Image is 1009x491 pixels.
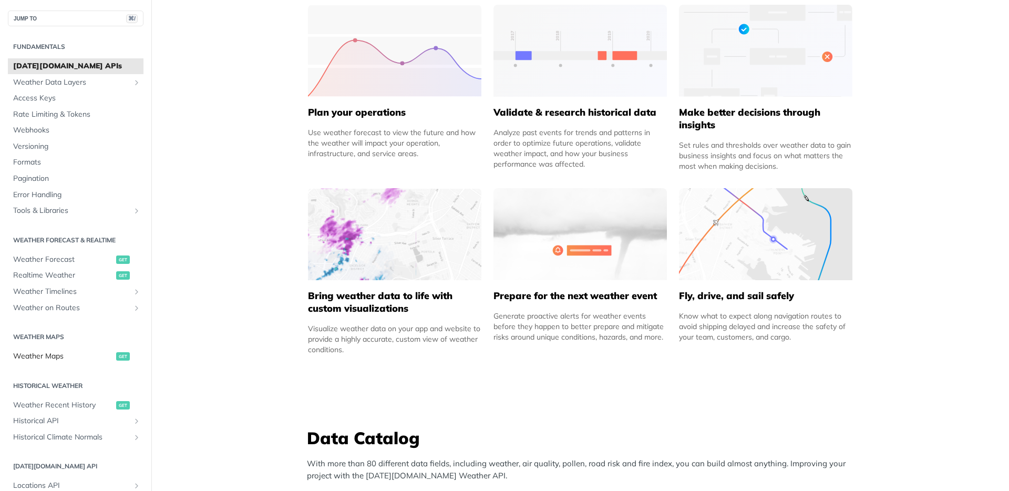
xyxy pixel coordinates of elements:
[307,426,859,449] h3: Data Catalog
[132,433,141,442] button: Show subpages for Historical Climate Normals
[679,140,852,171] div: Set rules and thresholds over weather data to gain business insights and focus on what matters th...
[308,106,481,119] h5: Plan your operations
[8,122,143,138] a: Webhooks
[493,188,667,280] img: 2c0a313-group-496-12x.svg
[8,58,143,74] a: [DATE][DOMAIN_NAME] APIs
[8,381,143,391] h2: Historical Weather
[679,290,852,302] h5: Fly, drive, and sail safely
[13,61,141,71] span: [DATE][DOMAIN_NAME] APIs
[13,270,114,281] span: Realtime Weather
[13,416,130,426] span: Historical API
[13,480,130,491] span: Locations API
[8,139,143,155] a: Versioning
[132,417,141,425] button: Show subpages for Historical API
[8,413,143,429] a: Historical APIShow subpages for Historical API
[132,288,141,296] button: Show subpages for Weather Timelines
[13,400,114,411] span: Weather Recent History
[8,252,143,268] a: Weather Forecastget
[679,311,852,342] div: Know what to expect along navigation routes to avoid shipping delayed and increase the safety of ...
[8,236,143,245] h2: Weather Forecast & realtime
[8,300,143,316] a: Weather on RoutesShow subpages for Weather on Routes
[493,127,667,169] div: Analyze past events for trends and patterns in order to optimize future operations, validate weat...
[13,303,130,313] span: Weather on Routes
[8,42,143,52] h2: Fundamentals
[308,127,481,159] div: Use weather forecast to view the future and how the weather will impact your operation, infrastru...
[132,482,141,490] button: Show subpages for Locations API
[8,107,143,122] a: Rate Limiting & Tokens
[493,106,667,119] h5: Validate & research historical data
[308,188,481,280] img: 4463876-group-4982x.svg
[679,188,852,280] img: 994b3d6-mask-group-32x.svg
[493,290,667,302] h5: Prepare for the next weather event
[8,171,143,187] a: Pagination
[13,190,141,200] span: Error Handling
[13,93,141,104] span: Access Keys
[307,458,859,482] p: With more than 80 different data fields, including weather, air quality, pollen, road risk and fi...
[308,323,481,355] div: Visualize weather data on your app and website to provide a highly accurate, custom view of weath...
[679,106,852,131] h5: Make better decisions through insights
[13,141,141,152] span: Versioning
[493,311,667,342] div: Generate proactive alerts for weather events before they happen to better prepare and mitigate ri...
[126,14,138,23] span: ⌘/
[8,75,143,90] a: Weather Data LayersShow subpages for Weather Data Layers
[13,109,141,120] span: Rate Limiting & Tokens
[132,207,141,215] button: Show subpages for Tools & Libraries
[13,432,130,443] span: Historical Climate Normals
[8,349,143,364] a: Weather Mapsget
[116,352,130,361] span: get
[8,90,143,106] a: Access Keys
[13,351,114,362] span: Weather Maps
[13,125,141,136] span: Webhooks
[132,78,141,87] button: Show subpages for Weather Data Layers
[679,5,852,97] img: a22d113-group-496-32x.svg
[493,5,667,97] img: 13d7ca0-group-496-2.svg
[308,290,481,315] h5: Bring weather data to life with custom visualizations
[13,206,130,216] span: Tools & Libraries
[116,401,130,410] span: get
[8,429,143,445] a: Historical Climate NormalsShow subpages for Historical Climate Normals
[8,187,143,203] a: Error Handling
[13,157,141,168] span: Formats
[116,255,130,264] span: get
[13,173,141,184] span: Pagination
[13,254,114,265] span: Weather Forecast
[8,11,143,26] button: JUMP TO⌘/
[13,77,130,88] span: Weather Data Layers
[116,271,130,280] span: get
[8,332,143,342] h2: Weather Maps
[8,268,143,283] a: Realtime Weatherget
[8,203,143,219] a: Tools & LibrariesShow subpages for Tools & Libraries
[8,284,143,300] a: Weather TimelinesShow subpages for Weather Timelines
[308,5,481,97] img: 39565e8-group-4962x.svg
[13,287,130,297] span: Weather Timelines
[132,304,141,312] button: Show subpages for Weather on Routes
[8,155,143,170] a: Formats
[8,462,143,471] h2: [DATE][DOMAIN_NAME] API
[8,397,143,413] a: Weather Recent Historyget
